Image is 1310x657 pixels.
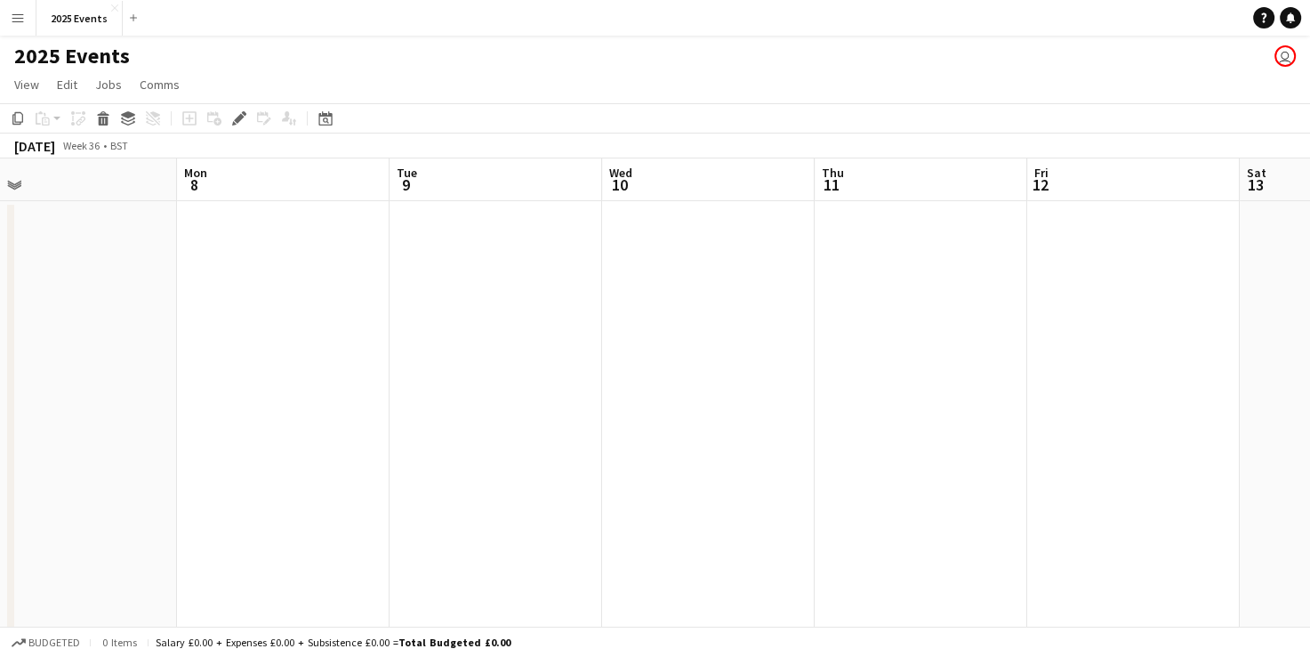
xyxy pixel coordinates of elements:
div: [DATE] [14,137,55,155]
h1: 2025 Events [14,43,130,69]
a: View [7,73,46,96]
span: 10 [607,174,632,195]
span: Sat [1247,165,1266,181]
span: 8 [181,174,207,195]
span: Budgeted [28,637,80,649]
span: 13 [1244,174,1266,195]
app-user-avatar: Olivia Gill [1274,45,1296,67]
span: Comms [140,77,180,93]
span: Wed [609,165,632,181]
span: Total Budgeted £0.00 [398,636,510,649]
span: 11 [819,174,844,195]
span: 9 [394,174,417,195]
a: Jobs [88,73,129,96]
span: Fri [1034,165,1049,181]
span: 12 [1032,174,1049,195]
span: Thu [822,165,844,181]
div: BST [110,139,128,152]
span: Tue [397,165,417,181]
a: Edit [50,73,84,96]
a: Comms [133,73,187,96]
span: Mon [184,165,207,181]
span: Edit [57,77,77,93]
span: 0 items [98,636,141,649]
span: Jobs [95,77,122,93]
span: Week 36 [59,139,103,152]
div: Salary £0.00 + Expenses £0.00 + Subsistence £0.00 = [156,636,510,649]
button: Budgeted [9,633,83,653]
button: 2025 Events [36,1,123,36]
span: View [14,77,39,93]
